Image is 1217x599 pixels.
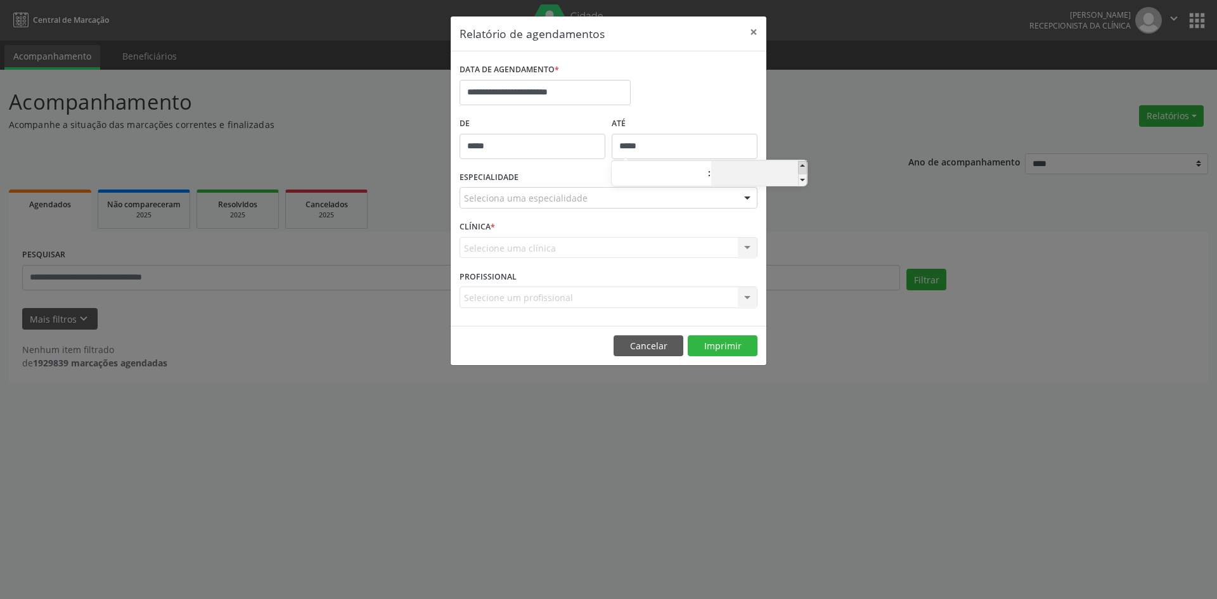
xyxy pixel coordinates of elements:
[460,114,605,134] label: De
[612,114,757,134] label: ATÉ
[460,168,518,188] label: ESPECIALIDADE
[460,25,605,42] h5: Relatório de agendamentos
[460,60,559,80] label: DATA DE AGENDAMENTO
[741,16,766,48] button: Close
[614,335,683,357] button: Cancelar
[707,160,711,186] span: :
[711,162,807,187] input: Minute
[688,335,757,357] button: Imprimir
[460,217,495,237] label: CLÍNICA
[612,162,707,187] input: Hour
[460,267,517,287] label: PROFISSIONAL
[464,191,588,205] span: Seleciona uma especialidade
